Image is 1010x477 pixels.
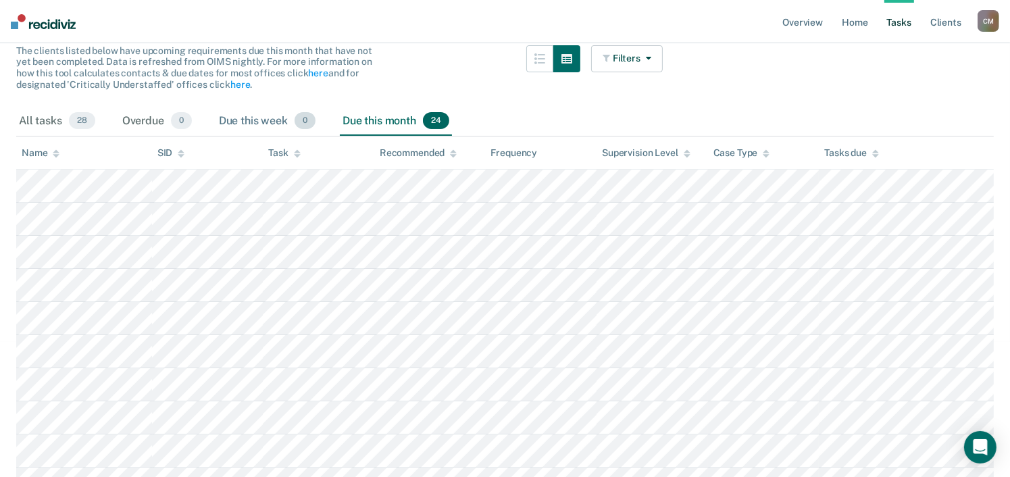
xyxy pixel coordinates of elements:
div: Task [268,147,300,159]
span: 0 [171,112,192,130]
a: here [230,79,250,90]
div: C M [978,10,999,32]
button: CM [978,10,999,32]
div: Name [22,147,59,159]
span: 24 [423,112,449,130]
div: SID [157,147,185,159]
div: Due this week0 [216,107,318,136]
button: Filters [591,45,663,72]
div: Open Intercom Messenger [964,431,996,463]
span: 28 [69,112,95,130]
div: Tasks due [824,147,879,159]
div: Supervision Level [602,147,690,159]
img: Recidiviz [11,14,76,29]
span: The clients listed below have upcoming requirements due this month that have not yet been complet... [16,45,372,90]
div: Frequency [491,147,538,159]
div: Recommended [380,147,457,159]
a: here [308,68,328,78]
div: Overdue0 [120,107,195,136]
div: Case Type [713,147,770,159]
div: Due this month24 [340,107,452,136]
div: All tasks28 [16,107,98,136]
span: 0 [295,112,315,130]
